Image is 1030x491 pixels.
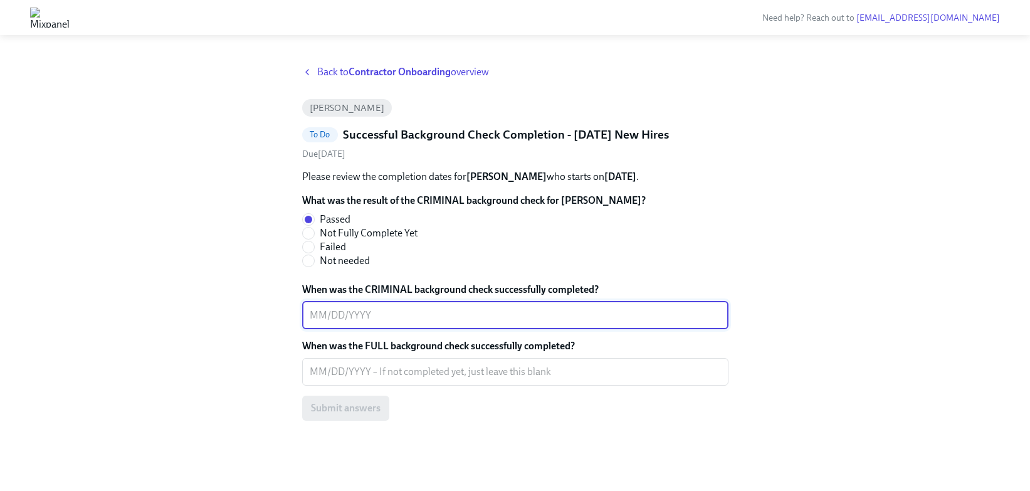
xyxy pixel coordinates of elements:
a: Back toContractor Onboardingoverview [302,65,728,79]
h5: Successful Background Check Completion - [DATE] New Hires [343,127,669,143]
span: Passed [320,213,350,226]
p: Please review the completion dates for who starts on . [302,170,728,184]
span: Need help? Reach out to [762,13,1000,23]
strong: [DATE] [604,171,636,182]
span: Not Fully Complete Yet [320,226,418,240]
strong: Contractor Onboarding [349,66,451,78]
span: Failed [320,240,346,254]
span: Back to overview [317,65,489,79]
label: When was the CRIMINAL background check successfully completed? [302,283,728,297]
strong: [PERSON_NAME] [466,171,547,182]
label: When was the FULL background check successfully completed? [302,339,728,353]
span: To Do [302,130,338,139]
span: Sunday, October 5th 2025, 9:00 am [302,149,345,159]
label: What was the result of the CRIMINAL background check for [PERSON_NAME]? [302,194,646,208]
span: Not needed [320,254,370,268]
img: Mixpanel [30,8,70,28]
a: [EMAIL_ADDRESS][DOMAIN_NAME] [856,13,1000,23]
span: [PERSON_NAME] [302,103,392,113]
